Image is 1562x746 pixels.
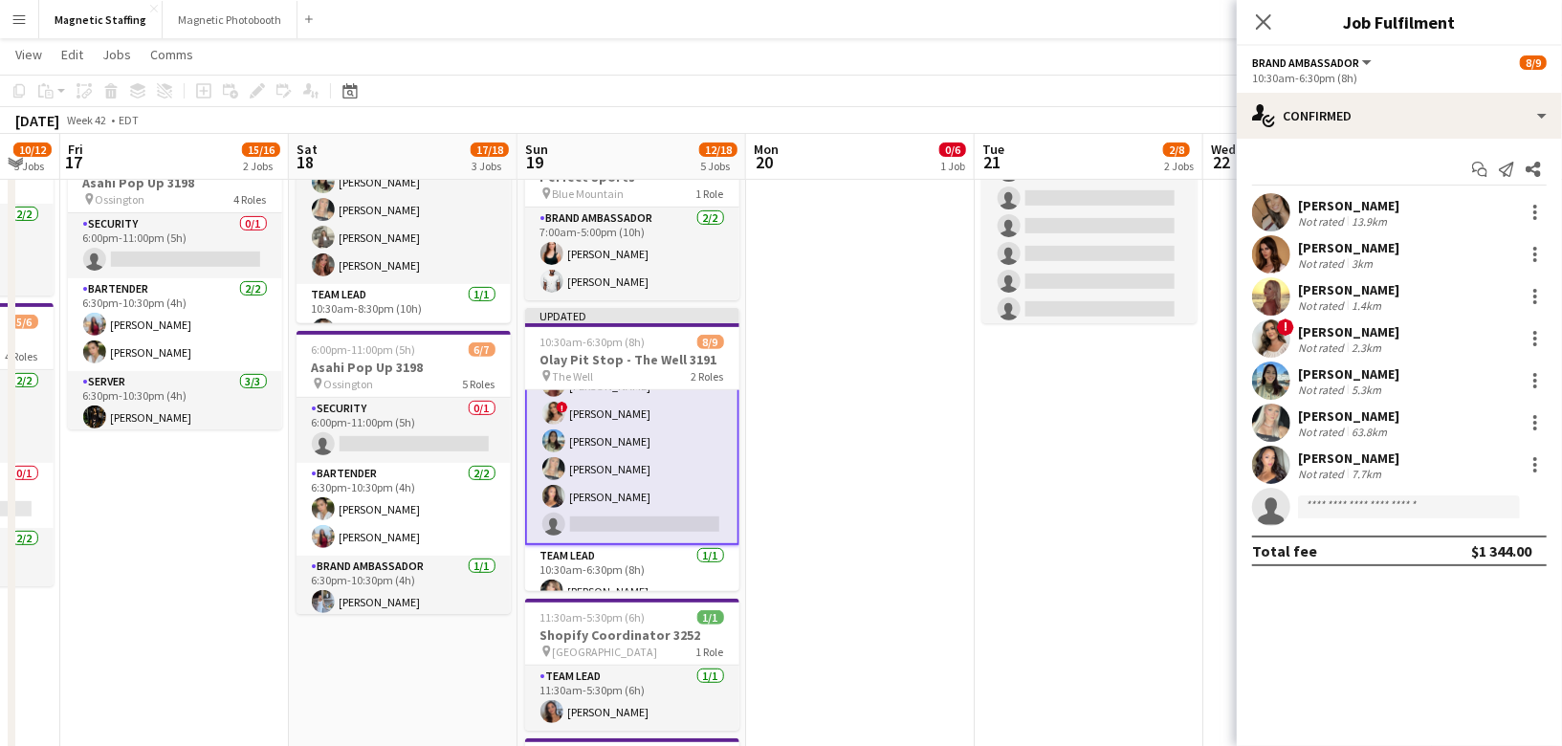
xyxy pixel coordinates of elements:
[1471,541,1531,560] div: $1 344.00
[61,46,83,63] span: Edit
[525,282,739,545] app-card-role: 10:30am-6:30pm (8h)[PERSON_NAME][PERSON_NAME][PERSON_NAME]![PERSON_NAME][PERSON_NAME][PERSON_NAME...
[68,213,282,278] app-card-role: Security0/16:00pm-11:00pm (5h)
[297,463,511,556] app-card-role: Bartender2/26:30pm-10:30pm (4h)[PERSON_NAME][PERSON_NAME]
[553,369,594,384] span: The Well
[1298,383,1348,397] div: Not rated
[525,308,739,323] div: Updated
[553,186,625,201] span: Blue Mountain
[692,369,724,384] span: 2 Roles
[297,331,511,614] app-job-card: 6:00pm-11:00pm (5h)6/7Asahi Pop Up 3198 Ossington5 RolesSecurity0/16:00pm-11:00pm (5h) Bartender2...
[297,556,511,621] app-card-role: Brand Ambassador1/16:30pm-10:30pm (4h)[PERSON_NAME]
[297,284,511,349] app-card-role: Team Lead1/110:30am-8:30pm (10h)[PERSON_NAME]
[1252,71,1547,85] div: 10:30am-6:30pm (8h)
[754,141,779,158] span: Mon
[14,159,51,173] div: 3 Jobs
[1348,340,1385,355] div: 2.3km
[525,626,739,644] h3: Shopify Coordinator 3252
[297,141,318,158] span: Sat
[1298,450,1399,467] div: [PERSON_NAME]
[294,151,318,173] span: 18
[540,335,646,349] span: 10:30am-6:30pm (8h)
[13,143,52,157] span: 10/12
[1277,318,1294,336] span: !
[15,111,59,130] div: [DATE]
[940,159,965,173] div: 1 Job
[8,42,50,67] a: View
[150,46,193,63] span: Comms
[11,315,38,329] span: 5/6
[1237,93,1562,139] div: Confirmed
[297,359,511,376] h3: Asahi Pop Up 3198
[1298,281,1399,298] div: [PERSON_NAME]
[557,402,568,413] span: !
[979,151,1004,173] span: 21
[1252,55,1359,70] span: Brand Ambassador
[1164,159,1194,173] div: 2 Jobs
[324,377,374,391] span: Ossington
[525,208,739,300] app-card-role: Brand Ambassador2/27:00am-5:00pm (10h)[PERSON_NAME][PERSON_NAME]
[163,1,297,38] button: Magnetic Photobooth
[982,141,1004,158] span: Tue
[1163,143,1190,157] span: 2/8
[68,146,282,429] app-job-card: 6:00pm-11:00pm (5h)6/7Asahi Pop Up 3198 Ossington4 RolesSecurity0/16:00pm-11:00pm (5h) Bartender2...
[471,143,509,157] span: 17/18
[297,40,511,323] app-job-card: 10:30am-8:30pm (10h)9/9Olay Pit Stop - The Well 3191 The Well2 RolesBrand Ambassador8/810:30am-8:...
[119,113,139,127] div: EDT
[68,278,282,371] app-card-role: Bartender2/26:30pm-10:30pm (4h)[PERSON_NAME][PERSON_NAME]
[1348,467,1385,481] div: 7.7km
[553,645,658,659] span: [GEOGRAPHIC_DATA]
[525,666,739,731] app-card-role: Team Lead1/111:30am-5:30pm (6h)[PERSON_NAME]
[696,186,724,201] span: 1 Role
[697,610,724,625] span: 1/1
[525,545,739,610] app-card-role: Team Lead1/110:30am-6:30pm (8h)[PERSON_NAME]
[143,42,201,67] a: Comms
[1298,340,1348,355] div: Not rated
[469,342,495,357] span: 6/7
[696,645,724,659] span: 1 Role
[297,398,511,463] app-card-role: Security0/16:00pm-11:00pm (5h)
[1298,323,1399,340] div: [PERSON_NAME]
[102,46,131,63] span: Jobs
[699,143,737,157] span: 12/18
[15,46,42,63] span: View
[522,151,548,173] span: 19
[234,192,267,207] span: 4 Roles
[1348,425,1391,439] div: 63.8km
[1298,407,1399,425] div: [PERSON_NAME]
[1348,214,1391,229] div: 13.9km
[242,143,280,157] span: 15/16
[1237,10,1562,34] h3: Job Fulfilment
[1348,383,1385,397] div: 5.3km
[525,123,739,300] app-job-card: 7:00am-5:00pm (10h)2/2Spartan Blue Mountain - Perfect Sports Blue Mountain1 RoleBrand Ambassador2...
[525,308,739,591] app-job-card: Updated10:30am-6:30pm (8h)8/9Olay Pit Stop - The Well 3191 The Well2 Roles10:30am-6:30pm (8h)[PER...
[1348,298,1385,313] div: 1.4km
[243,159,279,173] div: 2 Jobs
[6,349,38,363] span: 4 Roles
[39,1,163,38] button: Magnetic Staffing
[1252,541,1317,560] div: Total fee
[751,151,779,173] span: 20
[1211,141,1236,158] span: Wed
[472,159,508,173] div: 3 Jobs
[96,192,145,207] span: Ossington
[1298,365,1399,383] div: [PERSON_NAME]
[68,174,282,191] h3: Asahi Pop Up 3198
[1520,55,1547,70] span: 8/9
[525,141,548,158] span: Sun
[525,599,739,731] app-job-card: 11:30am-5:30pm (6h)1/1Shopify Coordinator 3252 [GEOGRAPHIC_DATA]1 RoleTeam Lead1/111:30am-5:30pm ...
[1298,256,1348,271] div: Not rated
[700,159,737,173] div: 5 Jobs
[1298,214,1348,229] div: Not rated
[1298,298,1348,313] div: Not rated
[1252,55,1375,70] button: Brand Ambassador
[982,124,1197,328] app-card-role: Floor Associate0/64:00pm-9:00pm (5h)
[1298,425,1348,439] div: Not rated
[982,40,1197,323] app-job-card: 4:00pm-9:00pm (5h)0/6Sentaler [GEOGRAPHIC_DATA] In Person Training [GEOGRAPHIC_DATA]1 RoleFloor A...
[312,342,416,357] span: 6:00pm-11:00pm (5h)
